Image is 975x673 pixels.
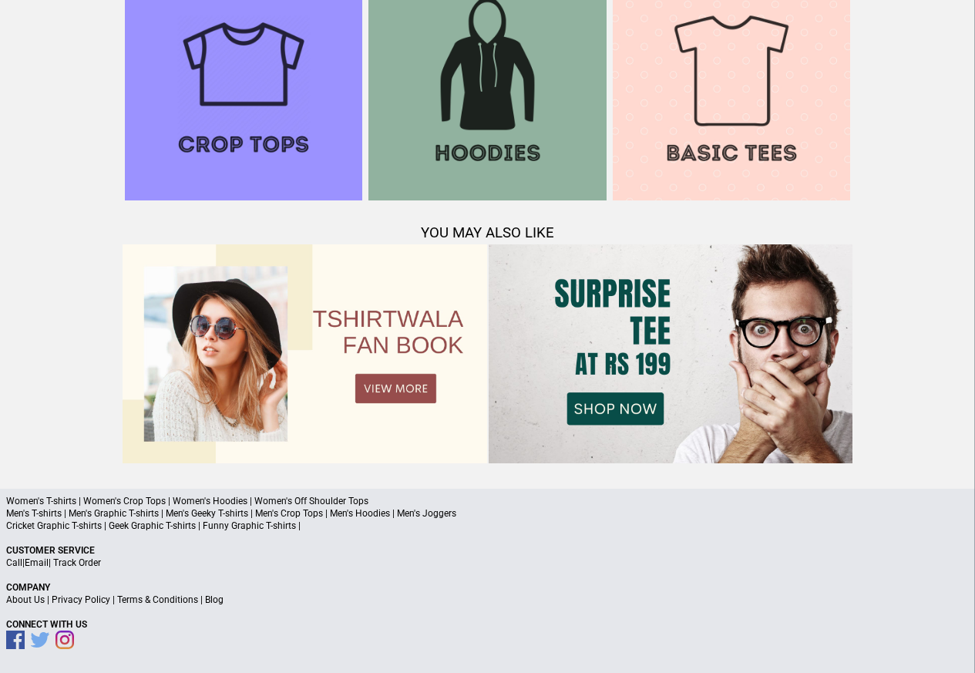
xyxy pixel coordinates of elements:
[205,594,224,605] a: Blog
[6,557,22,568] a: Call
[52,594,110,605] a: Privacy Policy
[117,594,198,605] a: Terms & Conditions
[6,594,45,605] a: About Us
[6,495,969,507] p: Women's T-shirts | Women's Crop Tops | Women's Hoodies | Women's Off Shoulder Tops
[6,557,969,569] p: | |
[53,557,101,568] a: Track Order
[6,520,969,532] p: Cricket Graphic T-shirts | Geek Graphic T-shirts | Funny Graphic T-shirts |
[6,594,969,606] p: | | |
[6,544,969,557] p: Customer Service
[6,507,969,520] p: Men's T-shirts | Men's Graphic T-shirts | Men's Geeky T-shirts | Men's Crop Tops | Men's Hoodies ...
[421,224,554,241] span: YOU MAY ALSO LIKE
[25,557,49,568] a: Email
[6,618,969,631] p: Connect With Us
[6,581,969,594] p: Company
